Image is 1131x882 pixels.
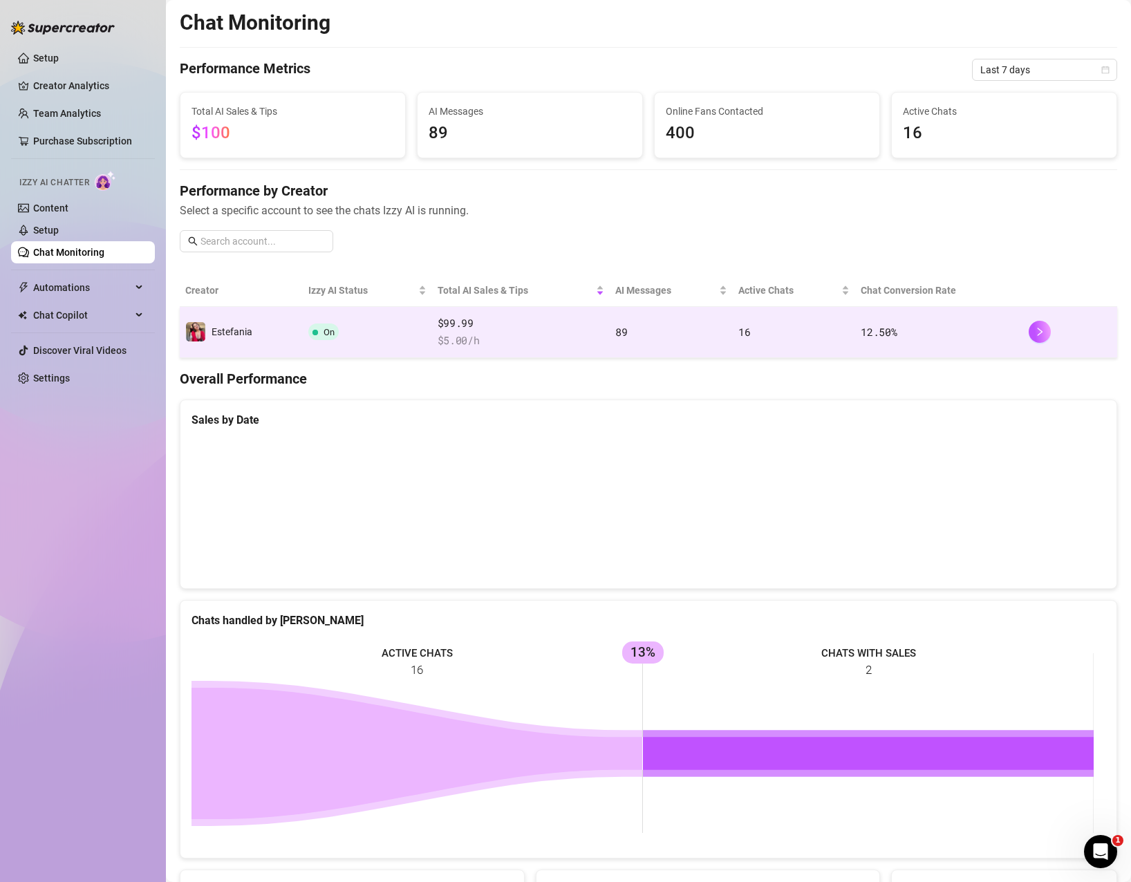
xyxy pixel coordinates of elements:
[666,104,868,119] span: Online Fans Contacted
[186,322,205,341] img: Estefania
[33,304,131,326] span: Chat Copilot
[615,283,716,298] span: AI Messages
[903,104,1105,119] span: Active Chats
[438,315,604,332] span: $99.99
[324,327,335,337] span: On
[615,325,627,339] span: 89
[180,369,1117,388] h4: Overall Performance
[666,120,868,147] span: 400
[303,274,431,307] th: Izzy AI Status
[33,108,101,119] a: Team Analytics
[610,274,733,307] th: AI Messages
[191,104,394,119] span: Total AI Sales & Tips
[861,325,897,339] span: 12.50 %
[980,59,1109,80] span: Last 7 days
[33,53,59,64] a: Setup
[33,135,132,147] a: Purchase Subscription
[432,274,610,307] th: Total AI Sales & Tips
[855,274,1023,307] th: Chat Conversion Rate
[1112,835,1123,846] span: 1
[1029,321,1051,343] button: right
[188,236,198,246] span: search
[180,181,1117,200] h4: Performance by Creator
[738,283,839,298] span: Active Chats
[429,120,631,147] span: 89
[33,75,144,97] a: Creator Analytics
[11,21,115,35] img: logo-BBDzfeDw.svg
[33,203,68,214] a: Content
[95,171,116,191] img: AI Chatter
[33,247,104,258] a: Chat Monitoring
[1035,327,1045,337] span: right
[33,225,59,236] a: Setup
[1084,835,1117,868] iframe: Intercom live chat
[308,283,415,298] span: Izzy AI Status
[180,59,310,81] h4: Performance Metrics
[738,325,750,339] span: 16
[429,104,631,119] span: AI Messages
[438,283,593,298] span: Total AI Sales & Tips
[191,411,1105,429] div: Sales by Date
[180,10,330,36] h2: Chat Monitoring
[191,612,1105,629] div: Chats handled by [PERSON_NAME]
[180,274,303,307] th: Creator
[200,234,325,249] input: Search account...
[212,326,252,337] span: Estefania
[18,310,27,320] img: Chat Copilot
[19,176,89,189] span: Izzy AI Chatter
[180,202,1117,219] span: Select a specific account to see the chats Izzy AI is running.
[191,123,230,142] span: $100
[18,282,29,293] span: thunderbolt
[33,345,127,356] a: Discover Viral Videos
[33,373,70,384] a: Settings
[733,274,855,307] th: Active Chats
[33,276,131,299] span: Automations
[1101,66,1110,74] span: calendar
[438,332,604,349] span: $ 5.00 /h
[903,120,1105,147] span: 16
